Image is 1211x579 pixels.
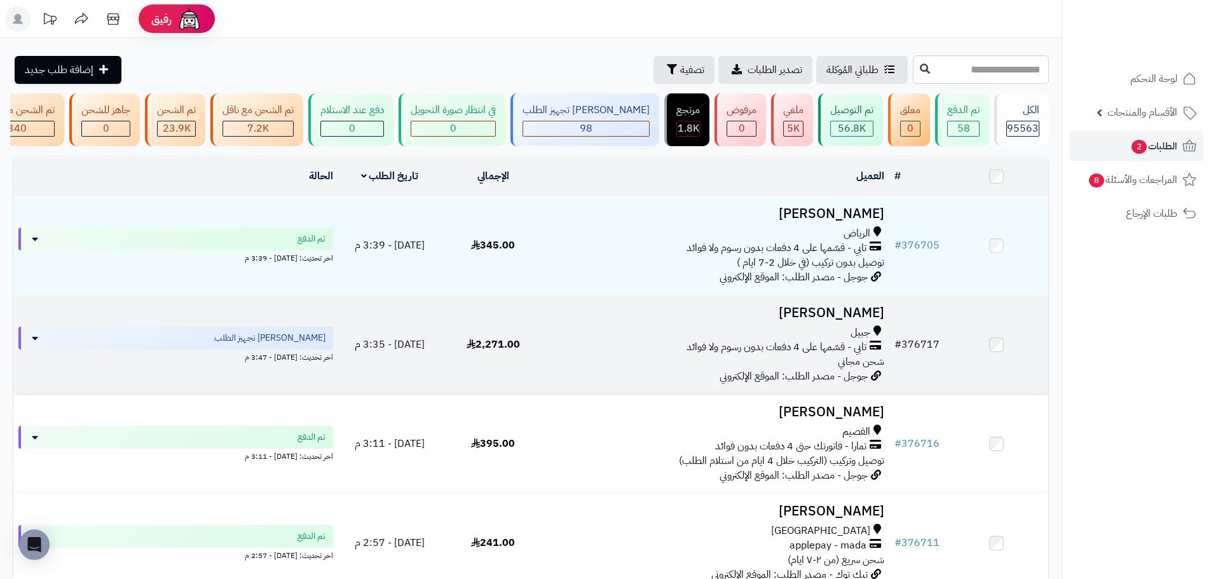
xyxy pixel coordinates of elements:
[662,93,712,146] a: مرتجع 1.8K
[355,535,425,550] span: [DATE] - 2:57 م
[450,121,456,136] span: 0
[748,62,802,78] span: تصدير الطلبات
[1070,165,1203,195] a: المراجعات والأسئلة8
[830,103,873,118] div: تم التوصيل
[1070,131,1203,161] a: الطلبات2
[471,238,515,253] span: 345.00
[790,538,866,553] span: applepay - mada
[948,121,979,136] div: 58
[894,337,940,352] a: #376717
[82,121,130,136] div: 0
[933,93,992,146] a: تم الدفع 58
[816,56,908,84] a: طلباتي المُوكلة
[894,436,901,451] span: #
[355,436,425,451] span: [DATE] - 3:11 م
[580,121,592,136] span: 98
[737,255,884,270] span: توصيل بدون تركيب (في خلال 2-7 ايام )
[842,425,870,439] span: القصيم
[1132,140,1147,154] span: 2
[851,325,870,340] span: جبيل
[1006,103,1039,118] div: الكل
[894,535,940,550] a: #376711
[214,332,325,344] span: [PERSON_NAME] تجهيز الطلب
[687,340,866,355] span: تابي - قسّمها على 4 دفعات بدون رسوم ولا فوائد
[411,103,496,118] div: في انتظار صورة التحويل
[856,168,884,184] a: العميل
[787,121,800,136] span: 5K
[471,535,515,550] span: 241.00
[1130,70,1177,88] span: لوحة التحكم
[900,103,920,118] div: معلق
[208,93,306,146] a: تم الشحن مع ناقل 7.2K
[103,121,109,136] span: 0
[298,233,325,245] span: تم الدفع
[894,436,940,451] a: #376716
[783,103,804,118] div: ملغي
[886,93,933,146] a: معلق 0
[687,241,866,255] span: تابي - قسّمها على 4 دفعات بدون رسوم ولا فوائد
[653,56,715,84] button: تصفية
[222,103,294,118] div: تم الشحن مع ناقل
[678,121,699,136] span: 1.8K
[247,121,269,136] span: 7.2K
[894,238,901,253] span: #
[523,103,650,118] div: [PERSON_NAME] تجهيز الطلب
[771,524,870,538] span: [GEOGRAPHIC_DATA]
[15,56,121,84] a: إضافة طلب جديد
[720,369,868,384] span: جوجل - مصدر الطلب: الموقع الإلكتروني
[157,103,196,118] div: تم الشحن
[477,168,509,184] a: الإجمالي
[894,337,901,352] span: #
[34,6,65,35] a: تحديثات المنصة
[19,529,50,560] div: Open Intercom Messenger
[712,93,769,146] a: مرفوض 0
[718,56,812,84] a: تصدير الطلبات
[67,93,142,146] a: جاهز للشحن 0
[676,103,700,118] div: مرتجع
[831,121,873,136] div: 56759
[844,226,870,241] span: الرياض
[838,354,884,369] span: شحن مجاني
[355,238,425,253] span: [DATE] - 3:39 م
[471,436,515,451] span: 395.00
[720,468,868,483] span: جوجل - مصدر الطلب: الموقع الإلكتروني
[826,62,879,78] span: طلباتي المُوكلة
[739,121,745,136] span: 0
[788,552,884,568] span: شحن سريع (من ٢-٧ ايام)
[18,250,333,264] div: اخر تحديث: [DATE] - 3:39 م
[523,121,649,136] div: 98
[151,11,172,27] span: رفيق
[18,449,333,462] div: اخر تحديث: [DATE] - 3:11 م
[223,121,293,136] div: 7223
[894,168,901,184] a: #
[355,337,425,352] span: [DATE] - 3:35 م
[901,121,920,136] div: 0
[18,548,333,561] div: اخر تحديث: [DATE] - 2:57 م
[321,121,383,136] div: 0
[727,103,756,118] div: مرفوض
[142,93,208,146] a: تم الشحن 23.9K
[1089,174,1104,187] span: 8
[320,103,384,118] div: دفع عند الاستلام
[550,306,884,320] h3: [PERSON_NAME]
[163,121,191,136] span: 23.9K
[677,121,699,136] div: 1816
[1107,104,1177,121] span: الأقسام والمنتجات
[957,121,970,136] span: 58
[679,453,884,468] span: توصيل وتركيب (التركيب خلال 4 ايام من استلام الطلب)
[550,207,884,221] h3: [PERSON_NAME]
[1070,64,1203,94] a: لوحة التحكم
[727,121,756,136] div: 0
[769,93,816,146] a: ملغي 5K
[467,337,520,352] span: 2,271.00
[907,121,913,136] span: 0
[396,93,508,146] a: في انتظار صورة التحويل 0
[411,121,495,136] div: 0
[947,103,980,118] div: تم الدفع
[8,121,27,136] span: 340
[784,121,803,136] div: 4985
[992,93,1051,146] a: الكل95563
[1126,205,1177,222] span: طلبات الإرجاع
[1007,121,1039,136] span: 95563
[838,121,866,136] span: 56.8K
